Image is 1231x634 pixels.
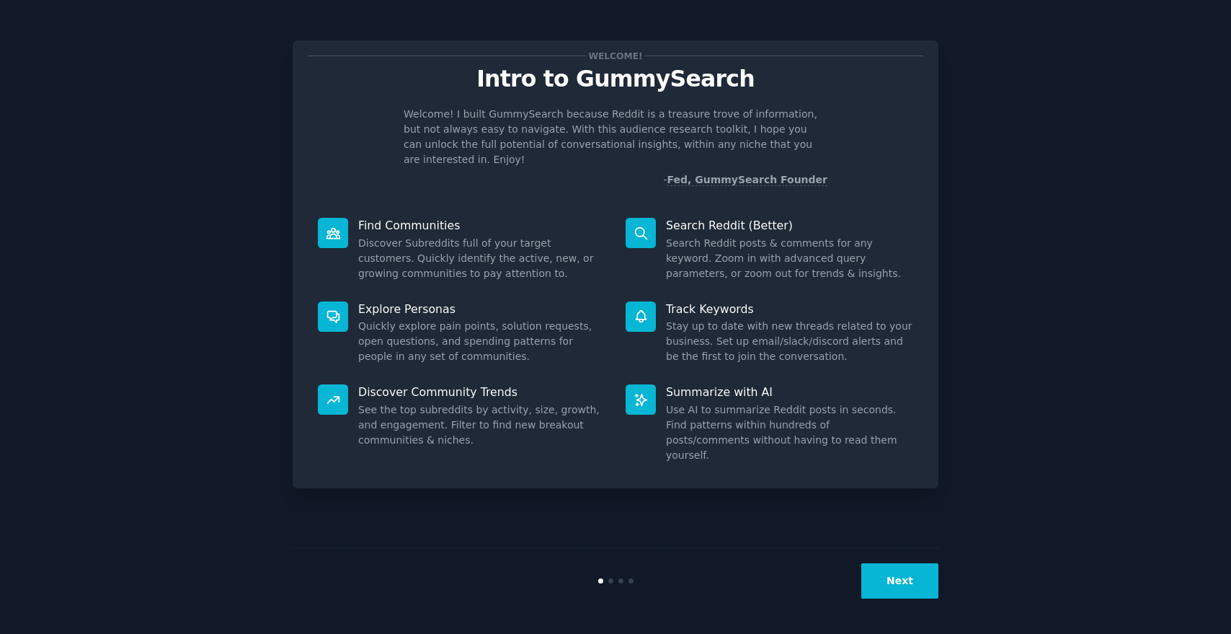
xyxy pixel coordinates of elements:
[666,236,913,281] dd: Search Reddit posts & comments for any keyword. Zoom in with advanced query parameters, or zoom o...
[358,402,605,448] dd: See the top subreddits by activity, size, growth, and engagement. Filter to find new breakout com...
[358,218,605,233] p: Find Communities
[666,218,913,233] p: Search Reddit (Better)
[308,66,923,92] p: Intro to GummySearch
[358,301,605,317] p: Explore Personas
[358,384,605,400] p: Discover Community Trends
[404,107,827,167] p: Welcome! I built GummySearch because Reddit is a treasure trove of information, but not always ea...
[666,301,913,317] p: Track Keywords
[358,319,605,364] dd: Quickly explore pain points, solution requests, open questions, and spending patterns for people ...
[861,563,938,599] button: Next
[586,48,645,63] span: Welcome!
[667,174,827,186] a: Fed, GummySearch Founder
[358,236,605,281] dd: Discover Subreddits full of your target customers. Quickly identify the active, new, or growing c...
[666,384,913,400] p: Summarize with AI
[666,402,913,463] dd: Use AI to summarize Reddit posts in seconds. Find patterns within hundreds of posts/comments with...
[663,172,827,188] div: -
[666,319,913,364] dd: Stay up to date with new threads related to your business. Set up email/slack/discord alerts and ...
